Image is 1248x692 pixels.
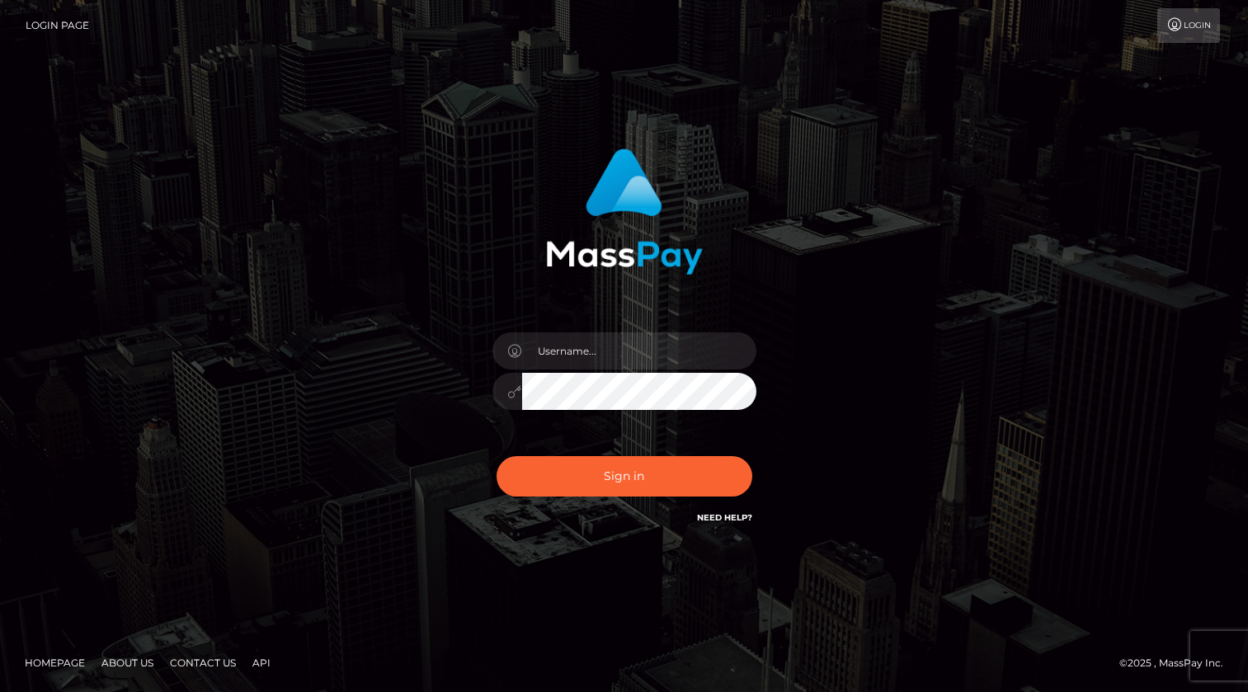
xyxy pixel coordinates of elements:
a: API [246,650,277,676]
input: Username... [522,332,756,370]
a: About Us [95,650,160,676]
a: Login Page [26,8,89,43]
div: © 2025 , MassPay Inc. [1119,654,1236,672]
button: Sign in [497,456,752,497]
a: Need Help? [697,512,752,523]
a: Contact Us [163,650,243,676]
img: MassPay Login [546,148,703,275]
a: Login [1157,8,1220,43]
a: Homepage [18,650,92,676]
